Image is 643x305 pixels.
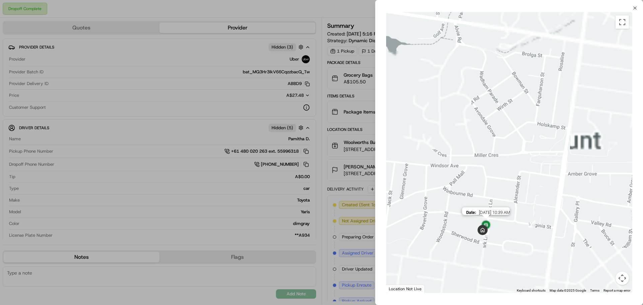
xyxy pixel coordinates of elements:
span: Map data ©2025 Google [550,289,586,292]
a: Terms (opens in new tab) [590,289,599,292]
button: Toggle fullscreen view [616,15,629,29]
span: [DATE] 10:39 AM [479,210,510,215]
div: Location Not Live [386,285,425,293]
div: 16 [482,230,490,237]
a: Open this area in Google Maps (opens a new window) [388,284,410,293]
a: Report a map error [603,289,630,292]
button: Keyboard shortcuts [517,288,546,293]
img: Google [388,284,410,293]
span: Date : [466,210,476,215]
button: Map camera controls [616,272,629,285]
div: 15 [528,220,535,228]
